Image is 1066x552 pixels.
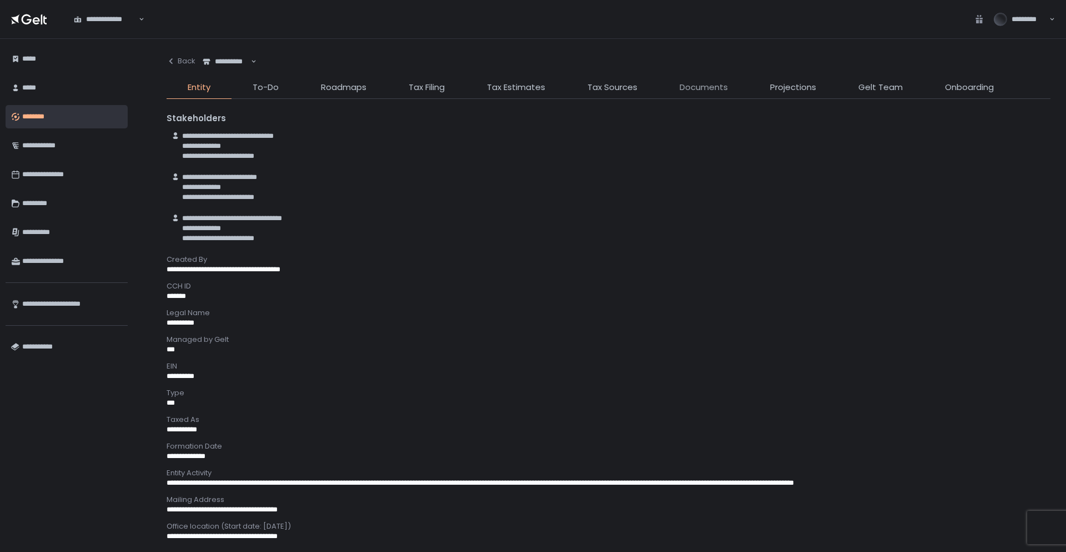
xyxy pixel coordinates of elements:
span: Documents [680,81,728,94]
span: Onboarding [945,81,994,94]
div: Search for option [195,50,257,73]
div: Taxed As [167,415,1050,425]
input: Search for option [137,14,138,25]
div: EIN [167,361,1050,371]
span: Tax Sources [587,81,637,94]
input: Search for option [249,56,250,67]
span: Projections [770,81,816,94]
span: Tax Estimates [487,81,545,94]
div: Formation Date [167,441,1050,451]
div: Office location (Start date: [DATE]) [167,521,1050,531]
div: Back [167,56,195,66]
span: Tax Filing [409,81,445,94]
span: To-Do [253,81,279,94]
div: Entity Activity [167,468,1050,478]
span: Entity [188,81,210,94]
div: Type [167,388,1050,398]
div: CCH ID [167,281,1050,291]
button: Back [167,50,195,72]
div: Created By [167,255,1050,265]
div: Managed by Gelt [167,335,1050,345]
div: Search for option [67,8,144,31]
div: Mailing Address [167,495,1050,505]
div: Stakeholders [167,112,1050,125]
span: Roadmaps [321,81,366,94]
div: Legal Name [167,308,1050,318]
span: Gelt Team [858,81,903,94]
